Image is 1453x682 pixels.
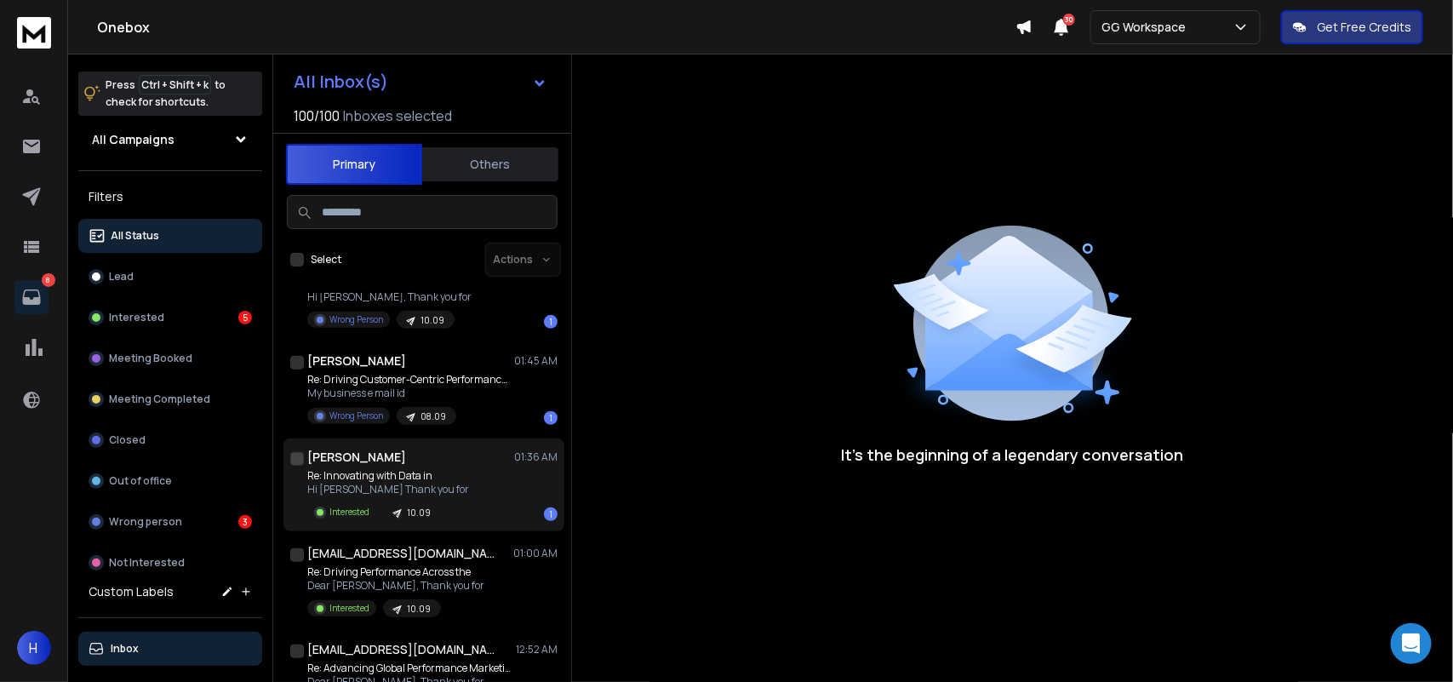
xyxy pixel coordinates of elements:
span: 30 [1063,14,1075,26]
button: All Campaigns [78,123,262,157]
div: 1 [544,411,558,425]
h1: [PERSON_NAME] [307,352,406,370]
button: H [17,631,51,665]
p: Meeting Completed [109,393,210,406]
p: GG Workspace [1101,19,1193,36]
p: 10.09 [407,603,431,616]
h1: [EMAIL_ADDRESS][DOMAIN_NAME] [307,641,495,658]
button: Not Interested [78,546,262,580]
button: Out of office [78,464,262,498]
p: 08.09 [420,410,446,423]
p: Get Free Credits [1317,19,1411,36]
img: logo [17,17,51,49]
div: Open Intercom Messenger [1391,623,1432,664]
button: Meeting Booked [78,341,262,375]
p: Closed [109,433,146,447]
button: Others [422,146,558,183]
h3: Custom Labels [89,583,174,600]
p: My business e mail id [307,387,512,400]
div: 5 [238,311,252,324]
button: Primary [286,144,422,185]
p: 10.09 [407,507,431,519]
p: 10.09 [420,314,444,327]
p: Meeting Booked [109,352,192,365]
button: Inbox [78,632,262,666]
p: Re: Driving Customer-Centric Performance Marketing [307,373,512,387]
p: 01:36 AM [514,450,558,464]
button: Meeting Completed [78,382,262,416]
span: Ctrl + Shift + k [139,75,211,95]
p: Wrong person [109,515,182,529]
button: All Inbox(s) [280,65,561,99]
p: Wrong Person [329,410,383,422]
h1: All Inbox(s) [294,73,388,90]
label: Select [311,253,341,266]
h3: Filters [78,185,262,209]
h1: [EMAIL_ADDRESS][DOMAIN_NAME] [307,545,495,562]
h3: Inboxes selected [343,106,452,126]
p: Not Interested [109,556,185,570]
p: Dear [PERSON_NAME], Thank you for [307,579,484,593]
p: Interested [109,311,164,324]
p: Re: Advancing Global Performance Marketing [307,662,512,675]
p: Lead [109,270,134,284]
p: Inbox [111,642,139,656]
p: Hi [PERSON_NAME] Thank you for [307,483,469,496]
a: 8 [14,280,49,314]
p: Press to check for shortcuts. [106,77,226,111]
p: 8 [42,273,55,287]
button: Closed [78,423,262,457]
button: Wrong person3 [78,505,262,539]
span: 100 / 100 [294,106,340,126]
p: Interested [329,602,369,615]
p: Hi [PERSON_NAME], Thank you for [307,290,512,304]
p: Interested [329,506,369,519]
p: 01:45 AM [514,354,558,368]
h1: Onebox [97,17,1015,37]
p: Re: Innovating with Data in [307,469,469,483]
p: Wrong Person [329,313,383,326]
p: It’s the beginning of a legendary conversation [842,443,1184,467]
p: Out of office [109,474,172,488]
p: All Status [111,229,159,243]
p: 12:52 AM [516,643,558,656]
p: Re: Driving Performance Across the [307,565,484,579]
h1: All Campaigns [92,131,174,148]
button: All Status [78,219,262,253]
div: 3 [238,515,252,529]
button: Interested5 [78,301,262,335]
div: 1 [544,507,558,521]
p: 01:00 AM [513,547,558,560]
h1: [PERSON_NAME] [307,449,406,466]
div: 1 [544,315,558,329]
button: Get Free Credits [1281,10,1423,44]
button: Lead [78,260,262,294]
